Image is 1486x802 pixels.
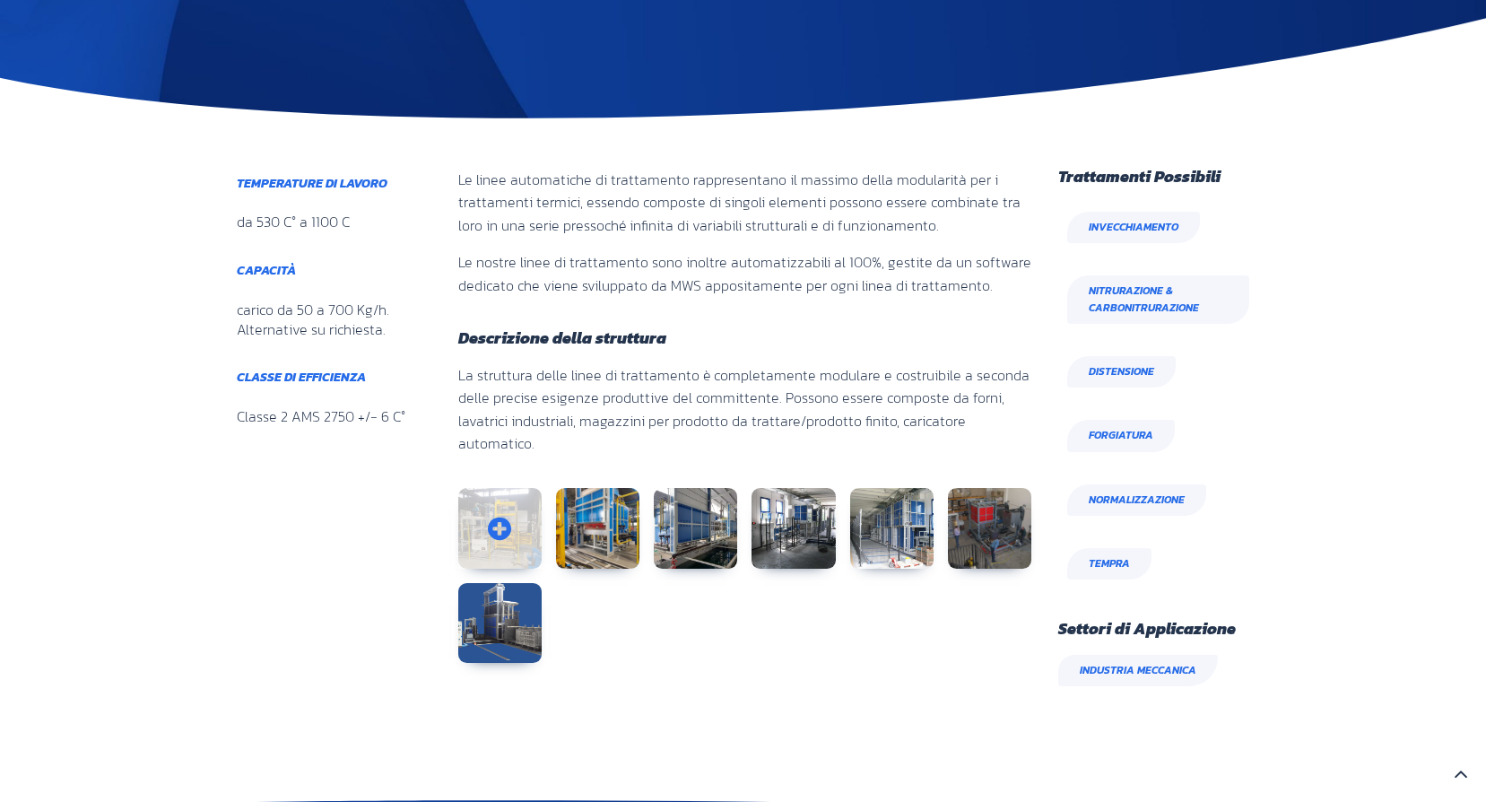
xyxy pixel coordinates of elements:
[1089,555,1130,572] span: Tempra
[237,300,413,340] div: carico da 50 a 700 Kg/h. Alternative su richiesta.
[1067,420,1175,451] a: Forgiatura
[458,251,1032,297] p: Le nostre linee di trattamento sono inoltre automatizzabili al 100%, gestite da un software dedic...
[1067,356,1176,388] a: Distensione
[1089,427,1153,444] span: Forgiatura
[1058,621,1258,637] h5: Settori di Applicazione
[1058,169,1258,185] h5: Trattamenti Possibili
[237,371,413,384] h6: Classe di efficienza
[237,406,405,426] p: Classe 2 AMS 2750 +/- 6 C°
[458,330,1032,346] h5: Descrizione della struttura
[237,178,413,190] h6: Temperature di lavoro
[1058,655,1218,686] span: Industria Meccanica
[1067,548,1151,580] a: Tempra
[1089,363,1154,380] span: Distensione
[1089,219,1178,236] span: Invecchiamento
[1067,275,1249,324] a: Nitrurazione & Carbonitrurazione
[1067,484,1206,516] a: Normalizzazione
[1089,283,1228,317] span: Nitrurazione & Carbonitrurazione
[458,364,1032,456] p: La struttura delle linee di trattamento è completamente modulare e costruibile a seconda delle pr...
[1089,492,1185,509] span: Normalizzazione
[237,212,350,231] div: da 530 C° a 1100 C
[458,169,1032,238] p: Le linee automatiche di trattamento rappresentano il massimo della modularità per i trattamenti t...
[1067,212,1200,243] a: Invecchiamento
[237,265,413,277] h6: Capacità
